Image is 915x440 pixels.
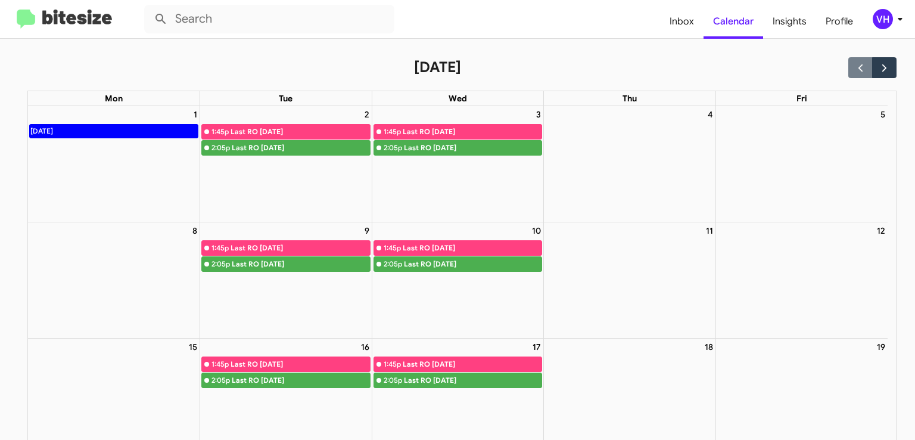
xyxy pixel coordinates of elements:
[372,222,544,338] td: September 10, 2025
[232,258,370,270] div: Last RO [DATE]
[191,106,200,123] a: September 1, 2025
[403,126,542,138] div: Last RO [DATE]
[276,91,295,106] a: Tuesday
[863,9,902,29] button: VH
[704,222,715,239] a: September 11, 2025
[384,142,402,154] div: 2:05p
[384,358,401,370] div: 1:45p
[211,242,229,254] div: 1:45p
[211,258,230,270] div: 2:05p
[544,222,716,338] td: September 11, 2025
[362,106,372,123] a: September 2, 2025
[705,106,715,123] a: September 4, 2025
[702,339,715,355] a: September 18, 2025
[362,222,372,239] a: September 9, 2025
[414,58,461,77] h2: [DATE]
[816,4,863,39] a: Profile
[186,339,200,355] a: September 15, 2025
[620,91,639,106] a: Thursday
[874,222,888,239] a: September 12, 2025
[359,339,372,355] a: September 16, 2025
[872,57,897,78] button: Next month
[530,222,543,239] a: September 10, 2025
[384,126,401,138] div: 1:45p
[544,106,716,222] td: September 4, 2025
[404,374,542,386] div: Last RO [DATE]
[384,374,402,386] div: 2:05p
[102,91,125,106] a: Monday
[30,125,54,138] div: [DATE]
[232,142,370,154] div: Last RO [DATE]
[384,242,401,254] div: 1:45p
[28,106,200,222] td: September 1, 2025
[763,4,816,39] a: Insights
[878,106,888,123] a: September 5, 2025
[874,339,888,355] a: September 19, 2025
[848,57,873,78] button: Previous month
[534,106,543,123] a: September 3, 2025
[211,374,230,386] div: 2:05p
[190,222,200,239] a: September 8, 2025
[715,106,888,222] td: September 5, 2025
[404,142,542,154] div: Last RO [DATE]
[372,106,544,222] td: September 3, 2025
[404,258,542,270] div: Last RO [DATE]
[28,222,200,338] td: September 8, 2025
[794,91,810,106] a: Friday
[231,242,370,254] div: Last RO [DATE]
[530,339,543,355] a: September 17, 2025
[144,5,394,33] input: Search
[200,106,372,222] td: September 2, 2025
[403,358,542,370] div: Last RO [DATE]
[660,4,704,39] a: Inbox
[704,4,763,39] a: Calendar
[211,126,229,138] div: 1:45p
[446,91,469,106] a: Wednesday
[715,222,888,338] td: September 12, 2025
[211,142,230,154] div: 2:05p
[232,374,370,386] div: Last RO [DATE]
[231,358,370,370] div: Last RO [DATE]
[384,258,402,270] div: 2:05p
[403,242,542,254] div: Last RO [DATE]
[873,9,893,29] div: VH
[211,358,229,370] div: 1:45p
[200,222,372,338] td: September 9, 2025
[231,126,370,138] div: Last RO [DATE]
